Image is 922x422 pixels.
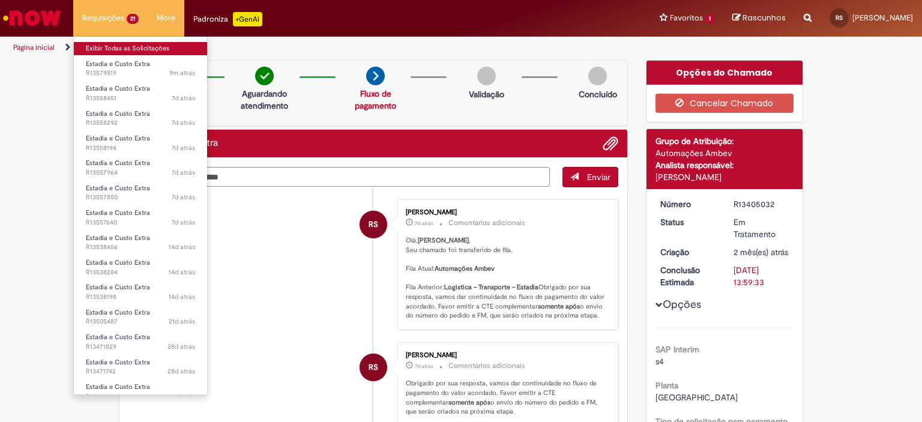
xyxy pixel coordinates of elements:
div: [PERSON_NAME] [406,352,606,359]
span: Estadia e Custo Extra [86,358,150,367]
span: R13505487 [86,317,195,327]
dt: Conclusão Estimada [651,264,725,288]
dt: Criação [651,246,725,258]
a: Aberto R13557964 : Estadia e Custo Extra [74,157,207,179]
ul: Requisições [73,36,208,395]
p: Validação [469,88,504,100]
span: R13471742 [86,367,195,376]
span: 7d atrás [415,220,433,227]
time: 16/09/2025 09:50:16 [169,243,195,252]
button: Enviar [562,167,618,187]
time: 12/08/2025 16:27:36 [734,247,788,258]
span: R13557850 [86,193,195,202]
button: Adicionar anexos [603,136,618,151]
span: More [157,12,175,24]
a: Rascunhos [732,13,786,24]
span: Estadia e Custo Extra [86,234,150,243]
a: Aberto R13471639 : Estadia e Custo Extra [74,381,207,403]
span: 21d atrás [169,317,195,326]
span: Estadia e Custo Extra [86,208,150,217]
p: Concluído [579,88,617,100]
span: R13538284 [86,268,195,277]
p: Obrigado por sua resposta, vamos dar continuidade no fluxo de pagamento do valor acordado. Favor ... [406,379,606,417]
img: img-circle-grey.png [588,67,607,85]
a: Aberto R13557850 : Estadia e Custo Extra [74,182,207,204]
span: R13557640 [86,218,195,228]
b: somente após [448,398,490,407]
span: R13538198 [86,292,195,302]
span: 7d atrás [415,363,433,370]
span: 14d atrás [169,268,195,277]
span: Estadia e Custo Extra [86,59,150,68]
div: 12/08/2025 16:27:36 [734,246,789,258]
span: Favoritos [670,12,703,24]
b: SAP Interim [655,344,699,355]
span: [PERSON_NAME] [852,13,913,23]
span: 7d atrás [172,218,195,227]
span: 7d atrás [172,118,195,127]
span: 7d atrás [172,143,195,152]
span: RS [836,14,843,22]
a: Aberto R13538456 : Estadia e Custo Extra [74,232,207,254]
div: Opções do Chamado [646,61,803,85]
span: [GEOGRAPHIC_DATA] [655,392,738,403]
time: 23/09/2025 11:26:57 [415,220,433,227]
b: Logistica – Transporte – Estadia [444,283,538,292]
p: Aguardando atendimento [235,88,294,112]
div: RAFAEL SANDRINO [360,211,387,238]
div: Em Tratamento [734,216,789,240]
span: Estadia e Custo Extra [86,283,150,292]
span: 7d atrás [172,94,195,103]
textarea: Digite sua mensagem aqui... [128,167,550,187]
a: Aberto R13538198 : Estadia e Custo Extra [74,281,207,303]
p: Olá, , Seu chamado foi transferido de fila. Fila Atual: Fila Anterior: Obrigado por sua resposta,... [406,236,606,321]
span: 28d atrás [167,342,195,351]
span: s4 [655,356,664,367]
span: RS [369,353,378,382]
a: Aberto R13538284 : Estadia e Custo Extra [74,256,207,279]
span: 21 [127,14,139,24]
span: Rascunhos [743,12,786,23]
span: 14d atrás [169,292,195,301]
span: Estadia e Custo Extra [86,84,150,93]
time: 02/09/2025 10:34:10 [167,392,195,401]
span: Estadia e Custo Extra [86,333,150,342]
span: 7d atrás [172,193,195,202]
div: Automações Ambev [655,147,794,159]
span: 1 [705,14,714,24]
span: R13558292 [86,118,195,128]
span: Estadia e Custo Extra [86,184,150,193]
a: Página inicial [13,43,55,52]
span: R13471639 [86,392,195,402]
b: somente após [538,302,580,311]
a: Exibir Todas as Solicitações [74,42,207,55]
b: [PERSON_NAME] [418,236,469,245]
small: Comentários adicionais [448,361,525,371]
b: Automações Ambev [435,264,495,273]
time: 23/09/2025 10:05:24 [172,168,195,177]
img: ServiceNow [1,6,63,30]
p: +GenAi [233,12,262,26]
small: Comentários adicionais [448,218,525,228]
span: R13579819 [86,68,195,78]
a: Aberto R13557640 : Estadia e Custo Extra [74,206,207,229]
a: Aberto R13558451 : Estadia e Custo Extra [74,82,207,104]
span: Estadia e Custo Extra [86,258,150,267]
a: Aberto R13505487 : Estadia e Custo Extra [74,306,207,328]
time: 30/09/2025 08:47:25 [169,68,195,77]
time: 02/09/2025 11:04:02 [167,342,195,351]
img: check-circle-green.png [255,67,274,85]
span: 9m atrás [169,68,195,77]
div: [PERSON_NAME] [406,209,606,216]
time: 16/09/2025 09:03:49 [169,292,195,301]
span: Estadia e Custo Extra [86,308,150,317]
img: arrow-next.png [366,67,385,85]
button: Cancelar Chamado [655,94,794,113]
time: 23/09/2025 09:13:25 [172,218,195,227]
time: 23/09/2025 11:09:14 [172,94,195,103]
span: Estadia e Custo Extra [86,109,150,118]
img: img-circle-grey.png [477,67,496,85]
time: 23/09/2025 10:52:50 [172,118,195,127]
time: 23/09/2025 09:48:32 [172,193,195,202]
b: Planta [655,380,678,391]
